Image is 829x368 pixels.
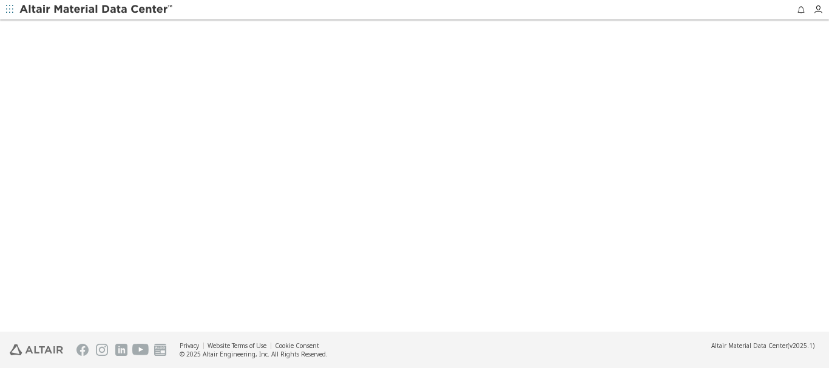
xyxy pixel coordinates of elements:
img: Altair Material Data Center [19,4,174,16]
span: Altair Material Data Center [711,341,788,350]
img: Altair Engineering [10,344,63,355]
div: © 2025 Altair Engineering, Inc. All Rights Reserved. [180,350,328,358]
a: Cookie Consent [275,341,319,350]
div: (v2025.1) [711,341,814,350]
a: Privacy [180,341,199,350]
a: Website Terms of Use [208,341,266,350]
